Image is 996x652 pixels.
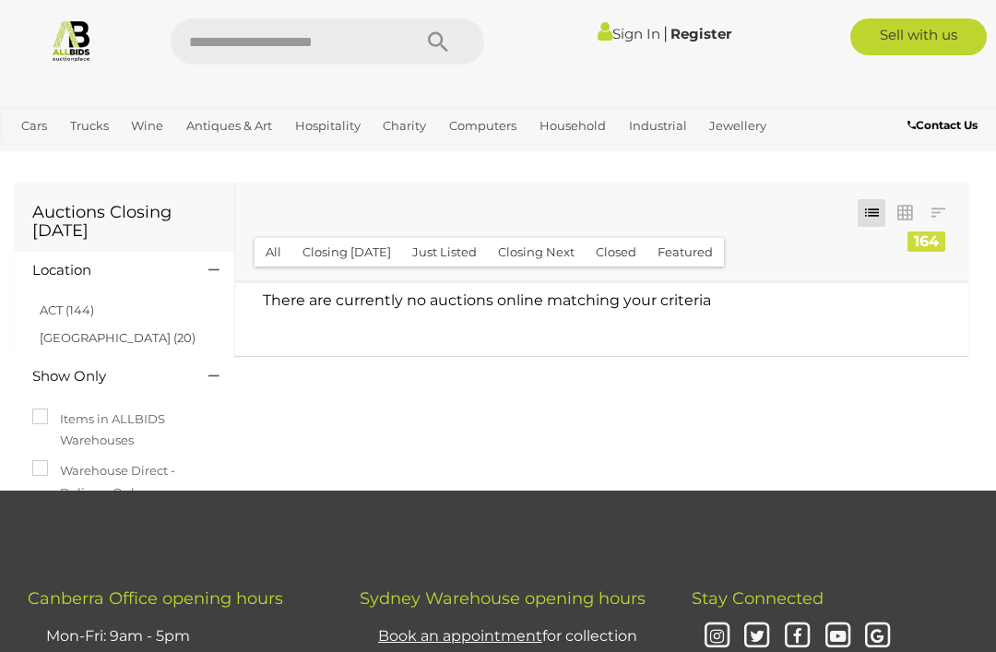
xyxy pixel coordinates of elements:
[32,263,181,279] h4: Location
[50,18,93,62] img: Allbids.com.au
[14,111,54,141] a: Cars
[392,18,484,65] button: Search
[263,291,711,309] span: There are currently no auctions online matching your criteria
[255,238,292,267] button: All
[32,409,216,452] label: Items in ALLBIDS Warehouses
[32,460,216,504] label: Warehouse Direct - Delivery Only
[907,231,945,252] div: 164
[487,238,586,267] button: Closing Next
[622,111,694,141] a: Industrial
[32,513,163,534] label: Freight Available
[291,238,402,267] button: Closing [DATE]
[646,238,724,267] button: Featured
[378,627,542,645] u: Book an appointment
[288,111,368,141] a: Hospitality
[179,111,279,141] a: Antiques & Art
[850,18,988,55] a: Sell with us
[63,111,116,141] a: Trucks
[14,141,64,172] a: Office
[40,302,94,317] a: ACT (144)
[692,588,824,609] span: Stay Connected
[72,141,125,172] a: Sports
[442,111,524,141] a: Computers
[585,238,647,267] button: Closed
[702,111,774,141] a: Jewellery
[401,238,488,267] button: Just Listed
[375,111,433,141] a: Charity
[28,588,283,609] span: Canberra Office opening hours
[670,25,731,42] a: Register
[598,25,660,42] a: Sign In
[360,588,646,609] span: Sydney Warehouse opening hours
[907,115,982,136] a: Contact Us
[132,141,278,172] a: [GEOGRAPHIC_DATA]
[532,111,613,141] a: Household
[40,330,196,345] a: [GEOGRAPHIC_DATA] (20)
[124,111,171,141] a: Wine
[907,118,978,132] b: Contact Us
[32,369,181,385] h4: Show Only
[32,204,216,241] h1: Auctions Closing [DATE]
[663,23,668,43] span: |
